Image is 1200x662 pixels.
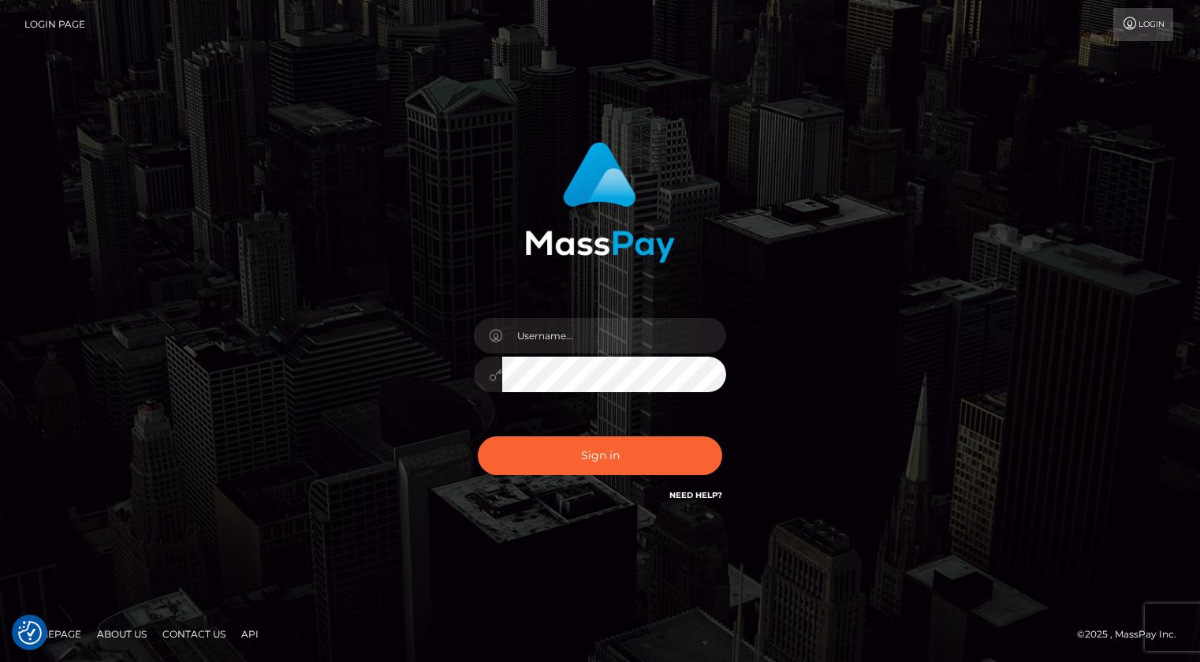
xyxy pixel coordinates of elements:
button: Consent Preferences [18,621,42,645]
a: Homepage [17,622,88,646]
a: About Us [91,622,153,646]
a: Login [1113,8,1173,41]
a: Contact Us [156,622,232,646]
img: Revisit consent button [18,621,42,645]
input: Username... [502,318,726,353]
a: Need Help? [669,490,722,500]
img: MassPay Login [525,142,675,263]
a: API [235,622,265,646]
button: Sign in [478,436,722,475]
a: Login Page [24,8,85,41]
div: © 2025 , MassPay Inc. [1077,626,1188,643]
